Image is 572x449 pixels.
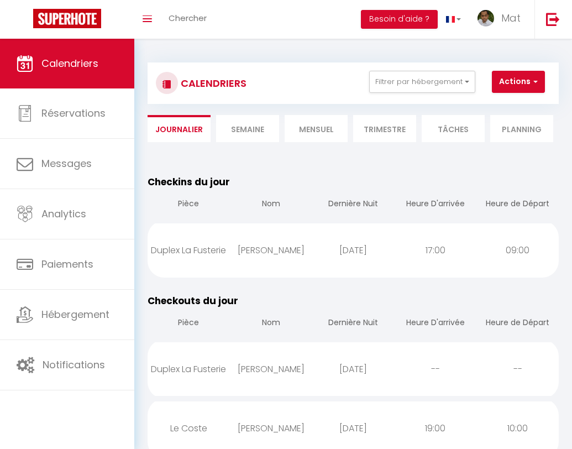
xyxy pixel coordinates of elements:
[476,351,559,387] div: --
[422,115,485,142] li: Tâches
[476,410,559,446] div: 10:00
[216,115,279,142] li: Semaine
[394,351,476,387] div: --
[169,12,207,24] span: Chercher
[394,308,476,340] th: Heure D'arrivée
[148,115,211,142] li: Journalier
[312,308,395,340] th: Dernière Nuit
[285,115,348,142] li: Mensuel
[490,115,553,142] li: Planning
[230,189,312,221] th: Nom
[178,71,246,96] h3: CALENDRIERS
[394,410,476,446] div: 19:00
[41,307,109,321] span: Hébergement
[148,308,230,340] th: Pièce
[353,115,416,142] li: Trimestre
[148,410,230,446] div: Le Coste
[148,351,230,387] div: Duplex La Fusterie
[230,308,312,340] th: Nom
[148,175,230,189] span: Checkins du jour
[476,232,559,268] div: 09:00
[41,106,106,120] span: Réservations
[9,4,42,38] button: Ouvrir le widget de chat LiveChat
[230,351,312,387] div: [PERSON_NAME]
[230,410,312,446] div: [PERSON_NAME]
[312,232,395,268] div: [DATE]
[148,294,238,307] span: Checkouts du jour
[312,410,395,446] div: [DATE]
[41,156,92,170] span: Messages
[501,11,521,25] span: Mat
[148,189,230,221] th: Pièce
[492,71,545,93] button: Actions
[394,189,476,221] th: Heure D'arrivée
[476,189,559,221] th: Heure de Départ
[546,12,560,26] img: logout
[476,308,559,340] th: Heure de Départ
[312,351,395,387] div: [DATE]
[41,56,98,70] span: Calendriers
[33,9,101,28] img: Super Booking
[369,71,475,93] button: Filtrer par hébergement
[230,232,312,268] div: [PERSON_NAME]
[43,358,105,372] span: Notifications
[148,232,230,268] div: Duplex La Fusterie
[41,207,86,221] span: Analytics
[312,189,395,221] th: Dernière Nuit
[41,257,93,271] span: Paiements
[477,10,494,27] img: ...
[361,10,438,29] button: Besoin d'aide ?
[394,232,476,268] div: 17:00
